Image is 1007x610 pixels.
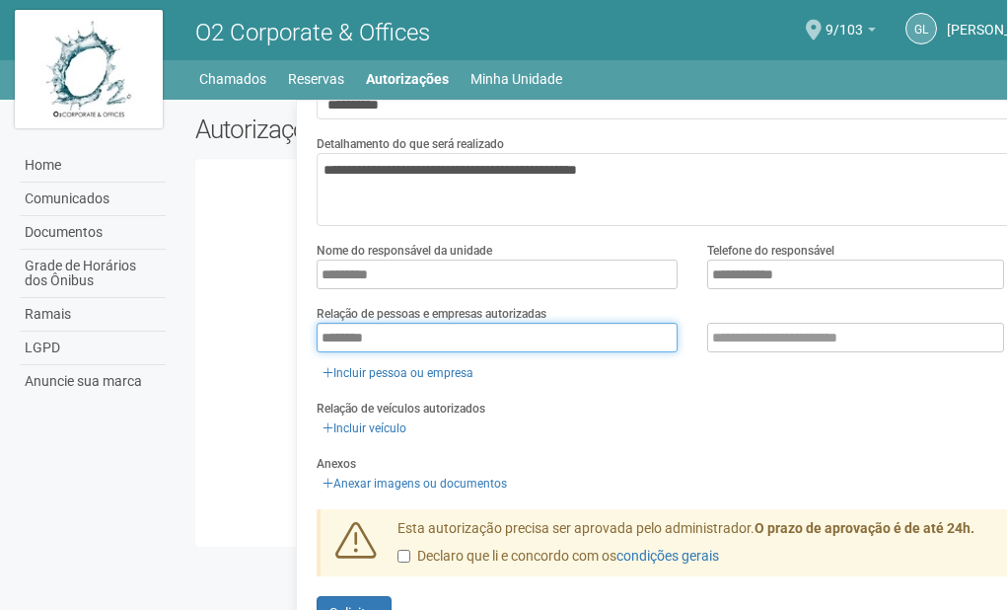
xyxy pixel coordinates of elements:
[195,114,617,144] h2: Autorizações
[20,365,166,398] a: Anuncie sua marca
[317,362,479,384] a: Incluir pessoa ou empresa
[20,216,166,250] a: Documentos
[616,548,719,564] a: condições gerais
[397,547,719,567] label: Declaro que li e concordo com os
[20,250,166,298] a: Grade de Horários dos Ônibus
[20,298,166,332] a: Ramais
[707,242,834,260] label: Telefone do responsável
[470,65,562,93] a: Minha Unidade
[317,305,546,323] label: Relação de pessoas e empresas autorizadas
[317,455,356,473] label: Anexos
[826,25,876,40] a: 9/103
[366,65,449,93] a: Autorizações
[195,19,430,46] span: O2 Corporate & Offices
[317,400,485,418] label: Relação de veículos autorizados
[317,473,513,495] a: Anexar imagens ou documentos
[15,10,163,128] img: logo.jpg
[20,332,166,365] a: LGPD
[199,65,266,93] a: Chamados
[317,418,412,439] a: Incluir veículo
[20,149,166,183] a: Home
[20,183,166,216] a: Comunicados
[826,3,863,38] span: 9/103
[317,135,504,153] label: Detalhamento do que será realizado
[397,550,410,563] input: Declaro que li e concordo com oscondições gerais
[288,65,344,93] a: Reservas
[755,520,974,536] strong: O prazo de aprovação é de até 24h.
[317,242,492,260] label: Nome do responsável da unidade
[905,13,937,44] a: GL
